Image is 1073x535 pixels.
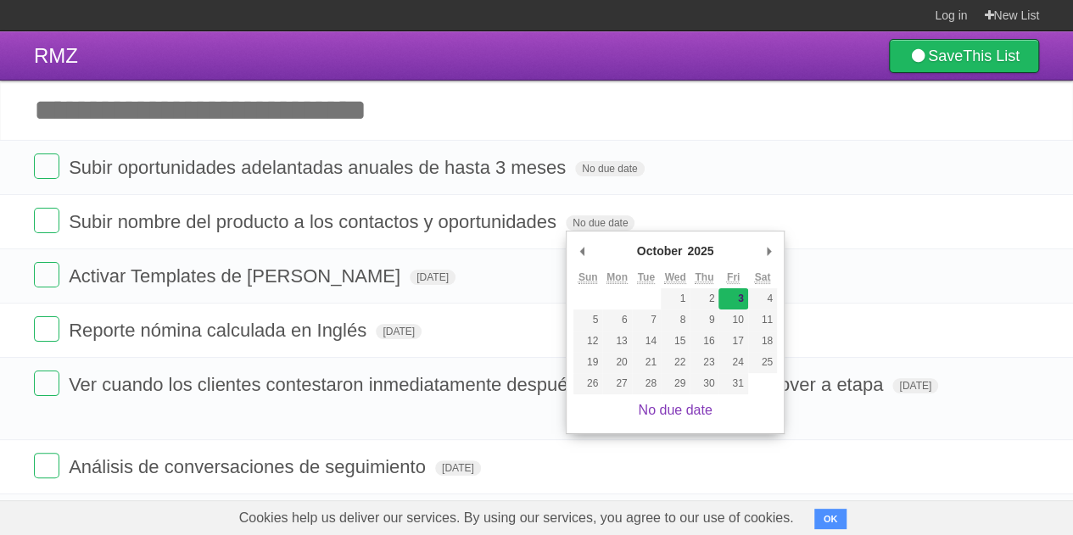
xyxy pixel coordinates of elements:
[661,288,690,309] button: 1
[69,374,887,395] span: Ver cuando los clientes contestaron inmediatamente después de un broadcast para mover a etapa
[573,331,602,352] button: 12
[34,208,59,233] label: Done
[34,371,59,396] label: Done
[578,271,598,284] abbr: Sunday
[690,309,718,331] button: 9
[410,270,455,285] span: [DATE]
[748,331,777,352] button: 18
[435,460,481,476] span: [DATE]
[632,309,661,331] button: 7
[718,373,747,394] button: 31
[664,271,685,284] abbr: Wednesday
[889,39,1039,73] a: SaveThis List
[222,501,811,535] span: Cookies help us deliver our services. By using our services, you agree to our use of cookies.
[661,373,690,394] button: 29
[690,352,718,373] button: 23
[69,157,570,178] span: Subir oportunidades adelantadas anuales de hasta 3 meses
[602,309,631,331] button: 6
[748,288,777,309] button: 4
[34,453,59,478] label: Done
[718,309,747,331] button: 10
[637,271,654,284] abbr: Tuesday
[634,238,685,264] div: October
[892,378,938,393] span: [DATE]
[573,352,602,373] button: 19
[963,47,1020,64] b: This List
[718,331,747,352] button: 17
[661,309,690,331] button: 8
[566,215,634,231] span: No due date
[638,403,712,417] a: No due date
[814,509,847,529] button: OK
[695,271,713,284] abbr: Thursday
[685,238,716,264] div: 2025
[376,324,422,339] span: [DATE]
[34,262,59,287] label: Done
[69,456,430,477] span: Análisis de conversaciones de seguimiento
[573,309,602,331] button: 5
[690,288,718,309] button: 2
[661,352,690,373] button: 22
[748,352,777,373] button: 25
[632,352,661,373] button: 21
[34,153,59,179] label: Done
[632,373,661,394] button: 28
[602,331,631,352] button: 13
[69,211,561,232] span: Subir nombre del producto a los contactos y oportunidades
[727,271,740,284] abbr: Friday
[632,331,661,352] button: 14
[718,288,747,309] button: 3
[573,373,602,394] button: 26
[748,309,777,331] button: 11
[602,352,631,373] button: 20
[34,316,59,342] label: Done
[602,373,631,394] button: 27
[606,271,628,284] abbr: Monday
[718,352,747,373] button: 24
[573,238,590,264] button: Previous Month
[755,271,771,284] abbr: Saturday
[690,331,718,352] button: 16
[69,320,371,341] span: Reporte nómina calculada en Inglés
[34,44,78,67] span: RMZ
[690,373,718,394] button: 30
[760,238,777,264] button: Next Month
[575,161,644,176] span: No due date
[661,331,690,352] button: 15
[69,265,405,287] span: Activar Templates de [PERSON_NAME]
